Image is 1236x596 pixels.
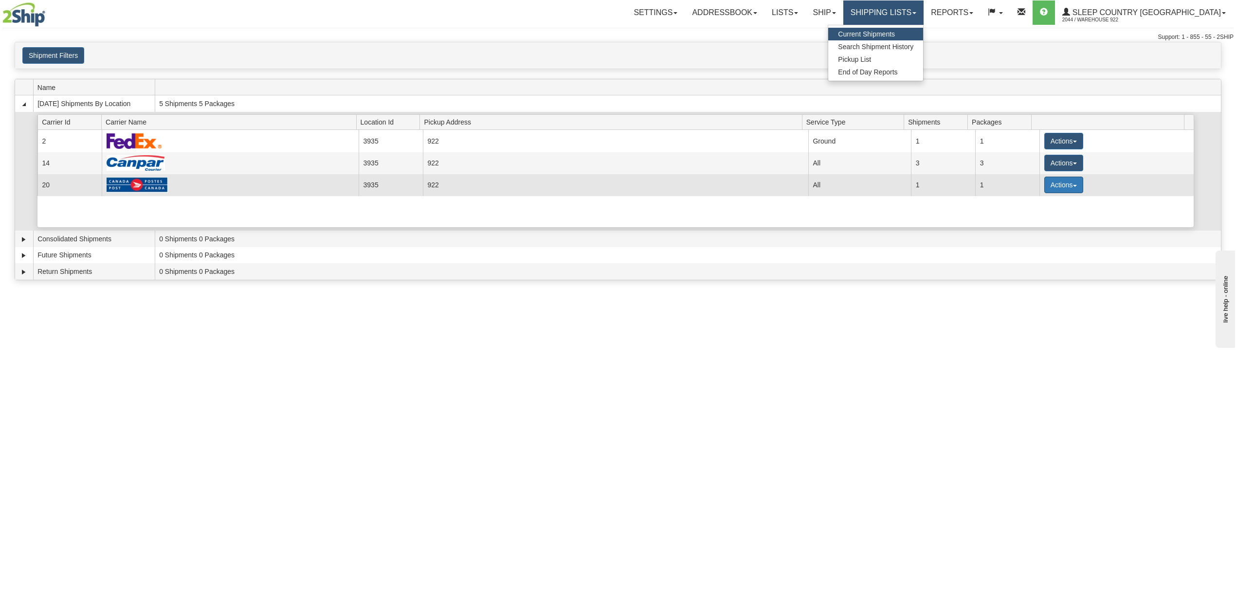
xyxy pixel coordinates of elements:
[155,247,1221,264] td: 0 Shipments 0 Packages
[806,114,904,129] span: Service Type
[1044,177,1083,193] button: Actions
[19,251,29,260] a: Expand
[924,0,981,25] a: Reports
[361,114,420,129] span: Location Id
[1062,15,1135,25] span: 2044 / Warehouse 922
[107,155,165,171] img: Canpar
[155,95,1221,112] td: 5 Shipments 5 Packages
[1044,133,1083,149] button: Actions
[838,68,897,76] span: End of Day Reports
[107,177,168,193] img: Canada Post
[2,2,45,27] img: logo2044.jpg
[1214,248,1235,347] iframe: chat widget
[808,130,911,152] td: Ground
[828,53,923,66] a: Pickup List
[975,174,1039,196] td: 1
[838,30,895,38] span: Current Shipments
[808,152,911,174] td: All
[37,80,155,95] span: Name
[33,247,155,264] td: Future Shipments
[828,40,923,53] a: Search Shipment History
[626,0,685,25] a: Settings
[37,152,102,174] td: 14
[911,174,975,196] td: 1
[33,263,155,280] td: Return Shipments
[424,114,802,129] span: Pickup Address
[2,33,1234,41] div: Support: 1 - 855 - 55 - 2SHIP
[33,95,155,112] td: [DATE] Shipments By Location
[838,55,871,63] span: Pickup List
[359,174,423,196] td: 3935
[911,130,975,152] td: 1
[838,43,913,51] span: Search Shipment History
[764,0,805,25] a: Lists
[107,133,163,149] img: FedEx Express®
[975,130,1039,152] td: 1
[908,114,967,129] span: Shipments
[33,231,155,247] td: Consolidated Shipments
[685,0,764,25] a: Addressbook
[975,152,1039,174] td: 3
[843,0,924,25] a: Shipping lists
[22,47,84,64] button: Shipment Filters
[1070,8,1221,17] span: Sleep Country [GEOGRAPHIC_DATA]
[106,114,356,129] span: Carrier Name
[805,0,843,25] a: Ship
[155,231,1221,247] td: 0 Shipments 0 Packages
[423,174,808,196] td: 922
[359,152,423,174] td: 3935
[1055,0,1233,25] a: Sleep Country [GEOGRAPHIC_DATA] 2044 / Warehouse 922
[42,114,101,129] span: Carrier Id
[911,152,975,174] td: 3
[155,263,1221,280] td: 0 Shipments 0 Packages
[19,235,29,244] a: Expand
[423,130,808,152] td: 922
[828,66,923,78] a: End of Day Reports
[828,28,923,40] a: Current Shipments
[37,174,102,196] td: 20
[37,130,102,152] td: 2
[19,267,29,277] a: Expand
[1044,155,1083,171] button: Actions
[19,99,29,109] a: Collapse
[808,174,911,196] td: All
[359,130,423,152] td: 3935
[972,114,1031,129] span: Packages
[423,152,808,174] td: 922
[7,8,90,16] div: live help - online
